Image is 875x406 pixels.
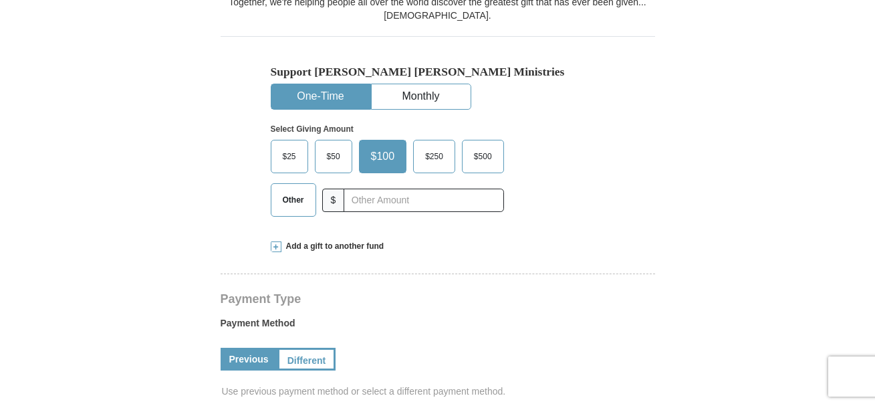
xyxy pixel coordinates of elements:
[271,124,354,134] strong: Select Giving Amount
[281,241,384,252] span: Add a gift to another fund
[221,294,655,304] h4: Payment Type
[221,316,655,336] label: Payment Method
[372,84,471,109] button: Monthly
[418,146,450,167] span: $250
[221,348,277,371] a: Previous
[322,189,345,212] span: $
[271,84,370,109] button: One-Time
[222,385,656,398] span: Use previous payment method or select a different payment method.
[277,348,336,371] a: Different
[271,65,605,79] h5: Support [PERSON_NAME] [PERSON_NAME] Ministries
[364,146,402,167] span: $100
[276,146,303,167] span: $25
[344,189,503,212] input: Other Amount
[467,146,499,167] span: $500
[276,190,311,210] span: Other
[320,146,347,167] span: $50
